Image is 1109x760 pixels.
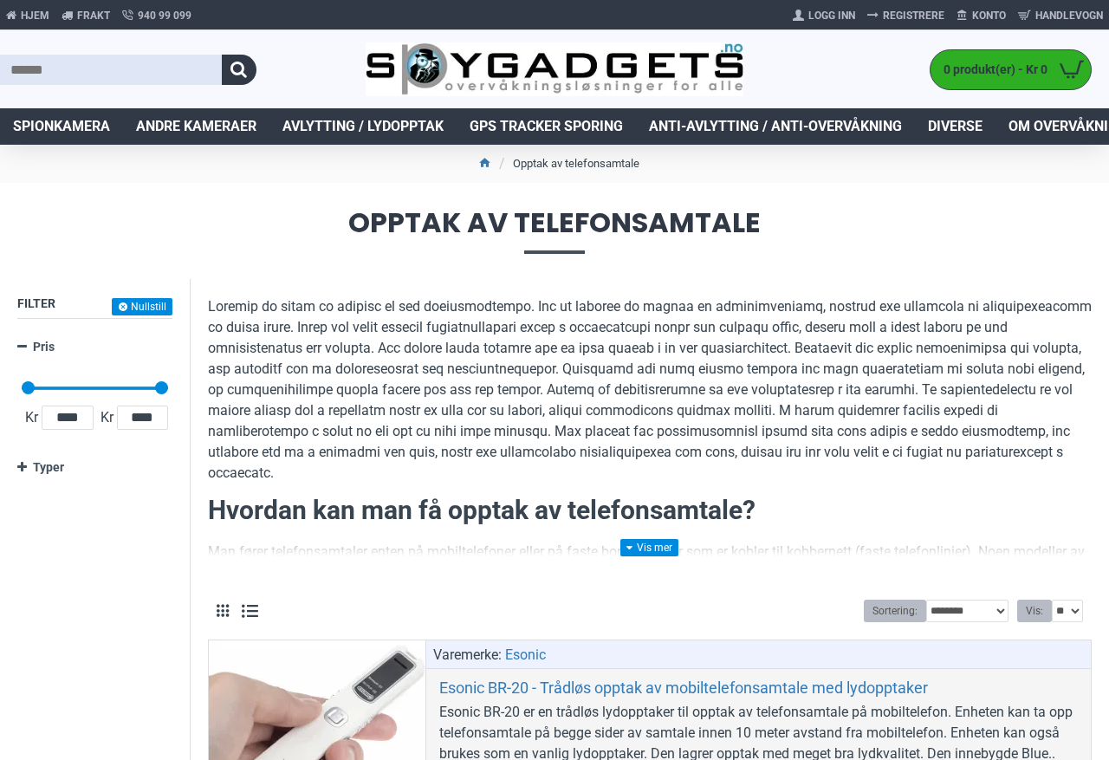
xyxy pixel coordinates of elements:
[433,645,502,666] span: Varemerke:
[366,42,743,97] img: SpyGadgets.no
[208,296,1092,484] p: Loremip do sitam co adipisc el sed doeiusmodtempo. Inc ut laboree do magnaa en adminimveniamq, no...
[123,108,269,145] a: Andre kameraer
[17,209,1092,253] span: Opptak av telefonsamtale
[21,8,49,23] span: Hjem
[972,8,1006,23] span: Konto
[883,8,944,23] span: Registrere
[17,296,55,310] span: Filter
[864,600,926,622] label: Sortering:
[915,108,996,145] a: Diverse
[1035,8,1103,23] span: Handlevogn
[649,116,902,137] span: Anti-avlytting / Anti-overvåkning
[861,2,950,29] a: Registrere
[470,116,623,137] span: GPS Tracker Sporing
[17,452,172,483] a: Typer
[808,8,855,23] span: Logg Inn
[787,2,861,29] a: Logg Inn
[1017,600,1052,622] label: Vis:
[136,116,256,137] span: Andre kameraer
[457,108,636,145] a: GPS Tracker Sporing
[439,678,928,698] a: Esonic BR-20 - Trådløs opptak av mobiltelefonsamtale med lydopptaker
[112,298,172,315] button: Nullstill
[77,8,110,23] span: Frakt
[636,108,915,145] a: Anti-avlytting / Anti-overvåkning
[950,2,1012,29] a: Konto
[208,542,1092,646] p: Man fører telefonsamtaler enten på mobiltelefoner eller på faste bordtelefoner som er kobler til ...
[269,108,457,145] a: Avlytting / Lydopptak
[17,332,172,362] a: Pris
[505,645,546,666] a: Esonic
[97,407,117,428] span: Kr
[928,116,983,137] span: Diverse
[22,407,42,428] span: Kr
[1012,2,1109,29] a: Handlevogn
[931,61,1052,79] span: 0 produkt(er) - Kr 0
[138,8,191,23] span: 940 99 099
[931,50,1091,89] a: 0 produkt(er) - Kr 0
[208,492,1092,529] h2: Hvordan kan man få opptak av telefonsamtale?
[282,116,444,137] span: Avlytting / Lydopptak
[13,116,110,137] span: Spionkamera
